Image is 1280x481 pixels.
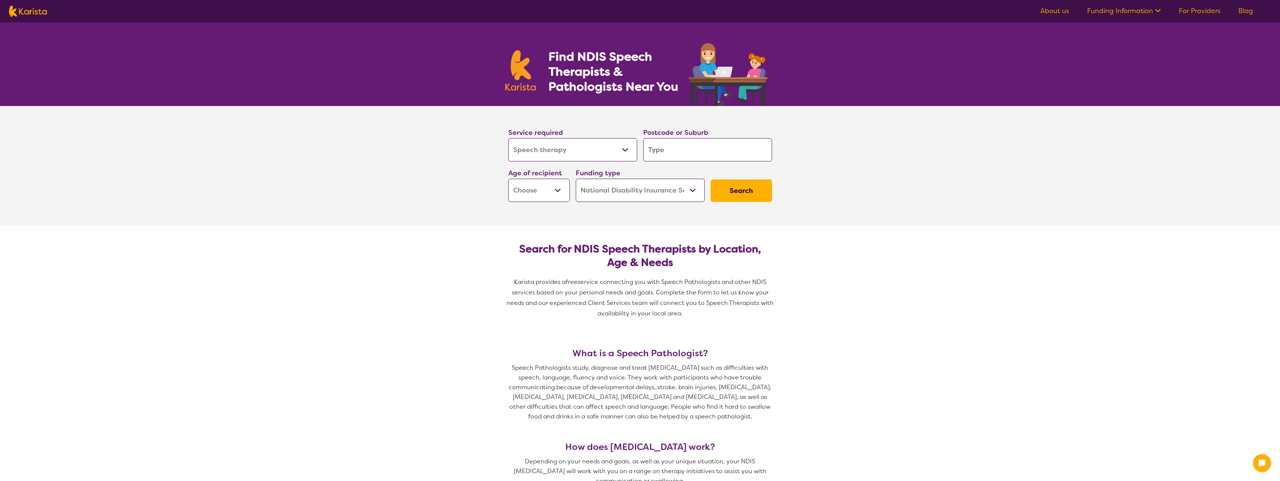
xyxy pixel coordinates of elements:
h3: How does [MEDICAL_DATA] work? [505,442,775,452]
img: Karista logo [505,50,536,91]
p: Speech Pathologists study, diagnose and treat [MEDICAL_DATA] such as difficulties with speech, la... [505,363,775,421]
span: Karista provides a [514,278,566,286]
h2: Search for NDIS Speech Therapists by Location, Age & Needs [514,242,766,269]
h1: Find NDIS Speech Therapists & Pathologists Near You [548,49,687,94]
button: Search [711,179,772,202]
a: Blog [1238,6,1253,15]
label: Age of recipient [508,169,562,178]
img: speech-therapy [683,40,775,106]
a: About us [1040,6,1069,15]
span: service connecting you with Speech Pathologists and other NDIS services based on your personal ne... [506,278,775,317]
img: Karista logo [9,6,47,17]
label: Service required [508,128,563,137]
a: Funding Information [1087,6,1161,15]
label: Postcode or Suburb [643,128,708,137]
input: Type [643,138,772,161]
span: free [566,278,578,286]
h3: What is a Speech Pathologist? [505,348,775,359]
a: For Providers [1179,6,1220,15]
label: Funding type [576,169,620,178]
